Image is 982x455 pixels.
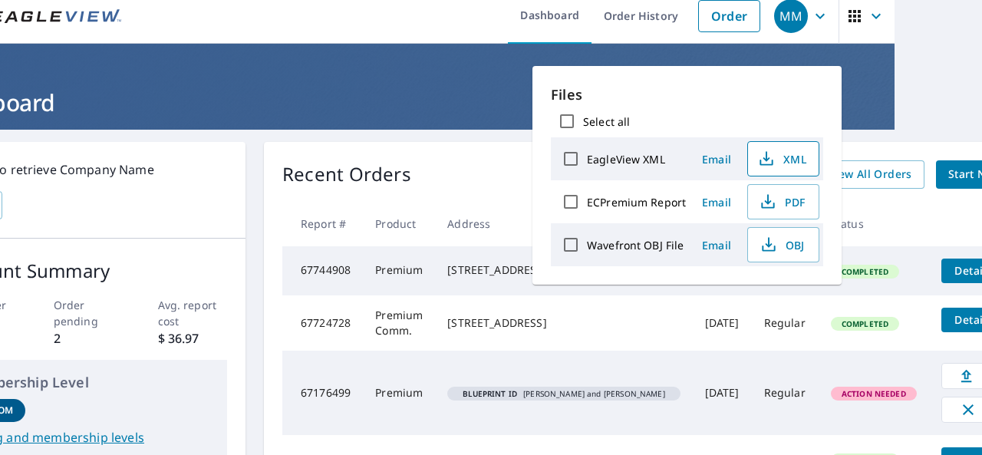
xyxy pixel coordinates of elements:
span: XML [757,150,806,168]
th: Status [819,201,929,246]
p: $ 36.97 [158,329,228,348]
button: Email [692,190,741,214]
span: OBJ [757,236,806,254]
td: [DATE] [693,295,752,351]
button: PDF [747,184,819,219]
span: Email [698,195,735,209]
td: Premium [363,351,435,435]
p: 2 [54,329,124,348]
th: Product [363,201,435,246]
span: Email [698,238,735,252]
label: Wavefront OBJ File [587,238,684,252]
th: Address [435,201,692,246]
th: Report # [282,201,363,246]
a: View All Orders [816,160,924,189]
label: Select all [583,114,630,129]
p: Avg. report cost [158,297,228,329]
button: Email [692,147,741,171]
span: Completed [832,318,898,329]
td: Regular [752,351,819,435]
td: 67744908 [282,246,363,295]
td: Premium [363,246,435,295]
p: Files [551,84,823,105]
td: [DATE] [693,351,752,435]
span: Completed [832,266,898,277]
td: Regular [752,295,819,351]
span: Action Needed [832,388,915,399]
p: Recent Orders [282,160,411,189]
p: Order pending [54,297,124,329]
span: [PERSON_NAME] and [PERSON_NAME] [453,390,674,397]
label: EagleView XML [587,152,665,167]
td: 67176499 [282,351,363,435]
span: Email [698,152,735,167]
button: OBJ [747,227,819,262]
div: [STREET_ADDRESS] [447,315,680,331]
td: 67724728 [282,295,363,351]
button: Email [692,233,741,257]
span: View All Orders [828,165,912,184]
em: Blueprint ID [463,390,517,397]
span: PDF [757,193,806,211]
div: [STREET_ADDRESS] [447,262,680,278]
td: Premium Comm. [363,295,435,351]
button: XML [747,141,819,176]
label: ECPremium Report [587,195,686,209]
